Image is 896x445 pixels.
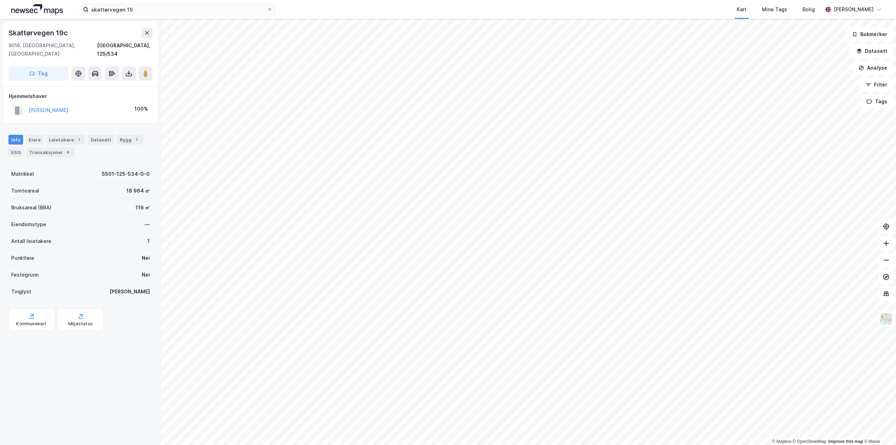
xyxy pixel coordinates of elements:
div: Matrikkel [11,170,34,178]
iframe: Chat Widget [861,411,896,445]
div: 4 [64,149,71,156]
img: logo.a4113a55bc3d86da70a041830d287a7e.svg [11,4,63,15]
div: Skattørvegen 19c [8,27,69,39]
div: 1 [75,136,82,143]
a: OpenStreetMap [793,439,827,444]
div: Kommunekart [16,321,47,327]
div: Info [8,135,23,145]
button: Tag [8,67,69,81]
div: 100% [134,105,148,113]
div: 9018, [GEOGRAPHIC_DATA], [GEOGRAPHIC_DATA] [8,41,97,58]
div: Eiere [26,135,43,145]
div: Festegrunn [11,271,38,279]
div: Tinglyst [11,287,31,296]
div: Kart [737,5,747,14]
div: — [145,220,150,229]
button: Datasett [850,44,893,58]
div: Bruksareal (BRA) [11,203,51,212]
div: Leietakere [46,135,85,145]
img: Z [880,312,893,326]
div: Bolig [803,5,815,14]
div: Punktleie [11,254,34,262]
div: Eiendomstype [11,220,46,229]
div: 5501-125-534-0-0 [102,170,150,178]
input: Søk på adresse, matrikkel, gårdeiere, leietakere eller personer [89,4,267,15]
div: Nei [142,271,150,279]
div: [PERSON_NAME] [110,287,150,296]
div: [PERSON_NAME] [834,5,874,14]
div: Nei [142,254,150,262]
button: Tags [861,95,893,109]
div: 18 964 ㎡ [126,187,150,195]
div: Antall leietakere [11,237,51,245]
a: Mapbox [772,439,791,444]
div: Mine Tags [762,5,787,14]
div: Datasett [88,135,114,145]
div: Kontrollprogram for chat [861,411,896,445]
div: [GEOGRAPHIC_DATA], 125/534 [97,41,153,58]
div: Tomteareal [11,187,39,195]
div: Transaksjoner [26,147,74,157]
div: Miljøstatus [68,321,93,327]
div: Hjemmelshaver [9,92,152,100]
div: Bygg [117,135,143,145]
button: Filter [860,78,893,92]
div: 1 [147,237,150,245]
button: Analyse [853,61,893,75]
a: Improve this map [828,439,863,444]
button: Bokmerker [846,27,893,41]
div: 116 ㎡ [135,203,150,212]
div: 1 [133,136,140,143]
div: ESG [8,147,23,157]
